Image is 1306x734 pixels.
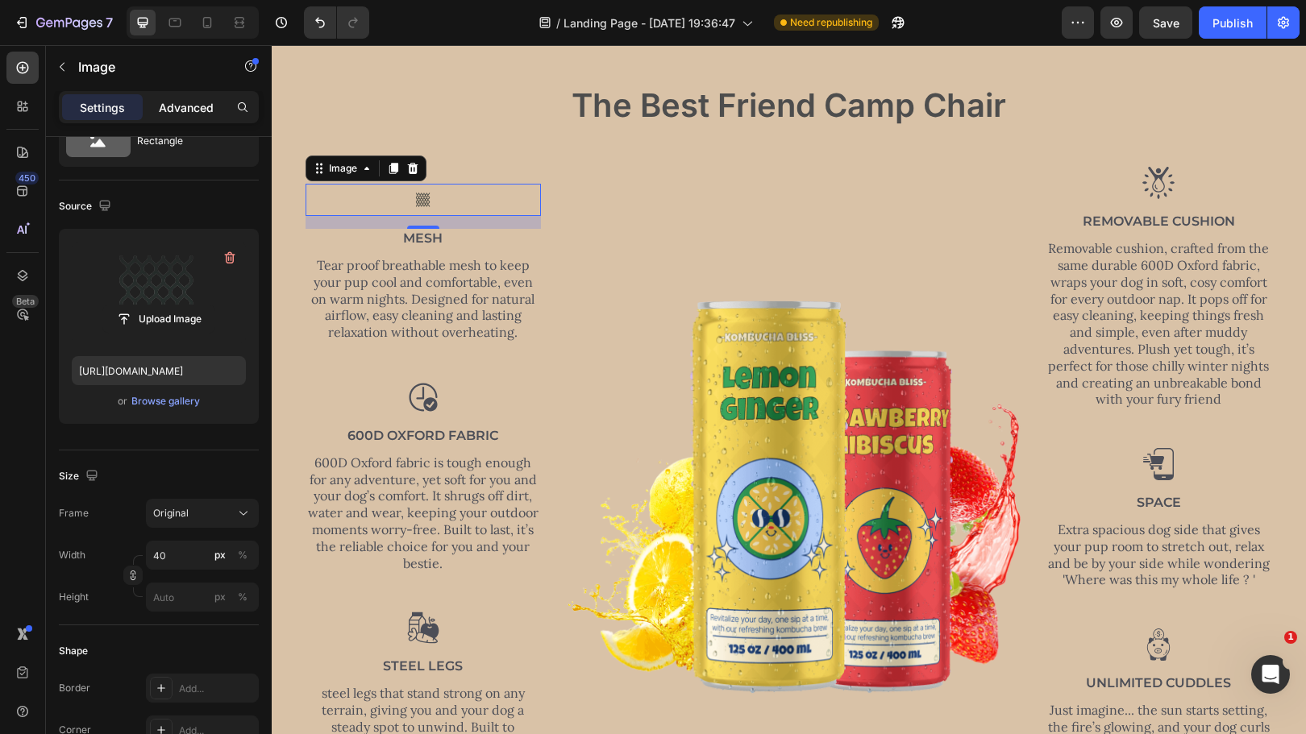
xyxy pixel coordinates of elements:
button: Publish [1199,6,1266,39]
p: Settings [80,99,125,116]
p: Image [78,57,215,77]
img: gempages_432750572815254551-41a3dc15-d745-441b-9f5b-7429952425a5.svg [871,583,903,616]
span: Original [153,506,189,520]
label: Width [59,548,85,562]
p: Removable Cushion [775,168,1000,185]
input: https://example.com/image.jpg [72,356,246,385]
img: gempages_432750572815254551-8a37c995-47f6-463d-88ce-f7612458e805.svg [871,403,903,435]
p: Extra spacious dog side that gives your pup room to stretch out, relax and be by your side while ... [775,476,1000,543]
div: 450 [15,172,39,185]
p: Removable cushion, crafted from the same durable 600D Oxford fabric, wraps your dog in soft, cosy... [775,195,1000,363]
span: 1 [1284,631,1297,644]
div: % [238,548,247,562]
input: px% [146,583,259,612]
div: Border [59,681,90,695]
div: Publish [1212,15,1253,31]
div: Rectangle [137,122,235,160]
div: Beta [12,295,39,308]
label: Frame [59,506,89,520]
div: px [214,548,226,562]
span: Save [1153,16,1179,30]
div: Undo/Redo [304,6,369,39]
p: Space [775,450,1000,467]
div: Source [59,196,114,218]
div: Shape [59,644,88,658]
button: Save [1139,6,1192,39]
div: Browse gallery [131,394,200,408]
iframe: Intercom live chat [1251,655,1290,694]
button: px [233,587,252,607]
button: Browse gallery [131,393,201,409]
span: or [118,392,127,411]
div: % [238,590,247,604]
label: Height [59,590,89,604]
img: gempages_432750572815254551-abc48d02-8307-4adc-8c7f-6864145944dc.png [293,255,749,659]
button: Original [146,499,259,528]
input: px% [146,541,259,570]
span: Need republishing [790,15,872,30]
div: Size [59,466,102,487]
p: Unlimited cuddles [775,630,1000,647]
div: Add... [179,682,255,696]
span: Landing Page - [DATE] 19:36:47 [564,15,735,31]
p: 7 [106,13,113,32]
p: Advanced [159,99,214,116]
button: % [210,587,230,607]
button: 7 [6,6,120,39]
button: px [233,545,252,565]
iframe: Design area [272,45,1306,734]
span: / [556,15,560,31]
button: Upload Image [102,305,215,334]
img: gempages_432750572815254551-1dc7ab17-a9f3-48e4-b97c-ab7fc9bcc5fe.svg [871,122,903,154]
button: % [210,545,230,565]
div: px [214,590,226,604]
